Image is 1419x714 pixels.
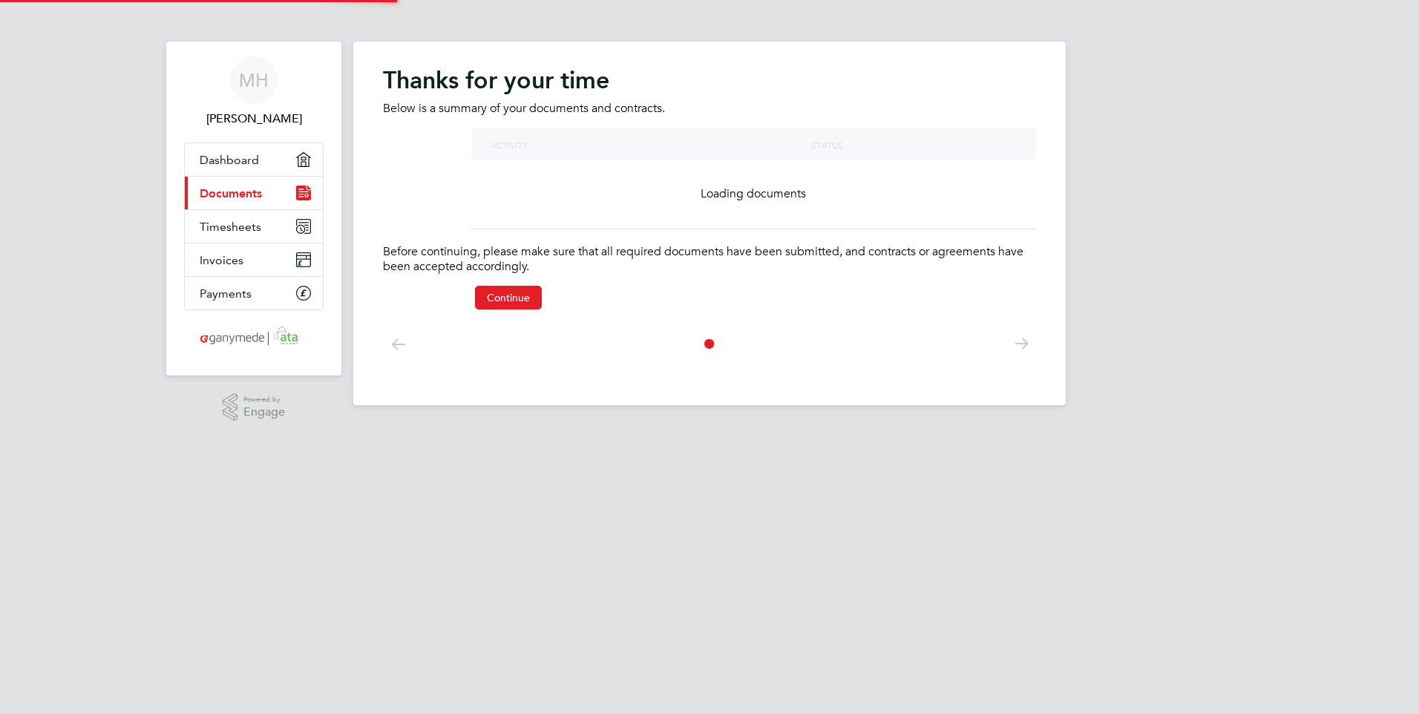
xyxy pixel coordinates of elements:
span: Timesheets [200,220,261,234]
p: Below is a summary of your documents and contracts. [383,101,1036,117]
a: Invoices [185,243,323,276]
p: Before continuing, please make sure that all required documents have been submitted, and contract... [383,244,1036,275]
a: Documents [185,177,323,209]
span: Documents [200,186,262,200]
span: Engage [243,406,285,419]
a: MH[PERSON_NAME] [184,56,324,128]
span: Payments [200,286,252,301]
button: Continue [475,286,542,309]
span: Powered by [243,393,285,406]
a: Go to home page [184,325,324,349]
nav: Main navigation [166,42,341,376]
span: Dashboard [200,153,259,167]
a: Payments [185,277,323,309]
a: Dashboard [185,143,323,176]
h2: Thanks for your time [383,65,1036,95]
span: MH [239,71,269,90]
img: ganymedesolutions-logo-retina.png [196,325,312,349]
span: Invoices [200,253,243,267]
a: Powered byEngage [223,393,286,422]
span: Mathew Heath [184,110,324,128]
a: Timesheets [185,210,323,243]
